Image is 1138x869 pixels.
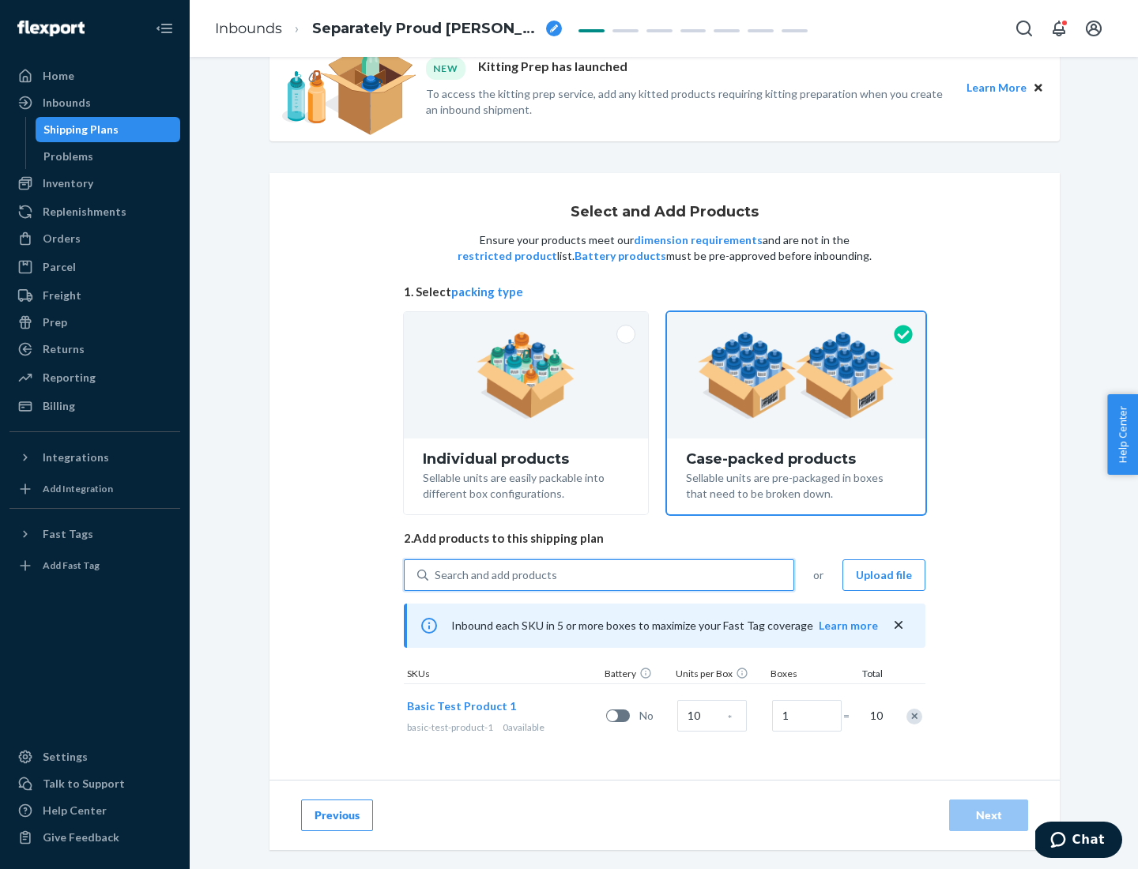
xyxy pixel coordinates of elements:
p: Ensure your products meet our and are not in the list. must be pre-approved before inbounding. [456,232,873,264]
button: dimension requirements [634,232,763,248]
div: Individual products [423,451,629,467]
div: NEW [426,58,465,79]
span: 2. Add products to this shipping plan [404,530,925,547]
span: 0 available [503,721,545,733]
div: Fast Tags [43,526,93,542]
div: Help Center [43,803,107,818]
div: Battery [601,667,673,683]
div: Add Fast Tag [43,559,100,572]
div: Search and add products [435,567,557,583]
a: Shipping Plans [36,117,181,142]
span: basic-test-product-1 [407,721,493,733]
a: Replenishments [9,199,180,224]
button: Close [1030,79,1047,96]
div: Home [43,68,74,84]
button: Open notifications [1043,13,1075,44]
a: Parcel [9,254,180,280]
button: Open Search Box [1008,13,1040,44]
a: Orders [9,226,180,251]
div: Shipping Plans [43,122,119,137]
a: Reporting [9,365,180,390]
a: Home [9,63,180,88]
div: Billing [43,398,75,414]
div: Give Feedback [43,829,119,845]
p: To access the kitting prep service, add any kitted products requiring kitting preparation when yo... [426,86,952,118]
span: or [813,567,823,583]
a: Freight [9,283,180,308]
a: Inbounds [9,90,180,115]
button: Help Center [1107,394,1138,475]
input: Case Quantity [677,700,747,732]
div: Boxes [767,667,846,683]
div: Freight [43,288,81,303]
a: Billing [9,393,180,419]
div: Add Integration [43,482,113,495]
div: Inbounds [43,95,91,111]
a: Add Integration [9,476,180,502]
div: Total [846,667,886,683]
a: Prep [9,310,180,335]
ol: breadcrumbs [202,6,575,52]
button: Fast Tags [9,521,180,547]
a: Inbounds [215,20,282,37]
img: Flexport logo [17,21,85,36]
a: Settings [9,744,180,769]
a: Help Center [9,798,180,823]
button: Integrations [9,445,180,470]
a: Inventory [9,171,180,196]
div: Returns [43,341,85,357]
button: close [891,617,906,634]
div: SKUs [404,667,601,683]
button: Next [949,799,1028,831]
button: packing type [451,284,523,300]
a: Returns [9,337,180,362]
button: Talk to Support [9,771,180,796]
p: Kitting Prep has launched [478,58,627,79]
button: Close Navigation [149,13,180,44]
span: No [639,708,671,724]
button: Battery products [575,248,666,264]
button: Learn more [819,618,878,634]
div: Orders [43,231,81,246]
div: Inbound each SKU in 5 or more boxes to maximize your Fast Tag coverage [404,604,925,648]
img: case-pack.59cecea509d18c883b923b81aeac6d0b.png [698,332,895,419]
span: Basic Test Product 1 [407,699,516,713]
div: Integrations [43,450,109,465]
div: Problems [43,149,93,164]
div: Remove Item [906,709,922,724]
div: Prep [43,314,67,330]
div: Units per Box [673,667,767,683]
div: Settings [43,749,88,765]
span: 10 [867,708,883,724]
button: Learn More [967,79,1027,96]
a: Add Fast Tag [9,553,180,578]
button: Basic Test Product 1 [407,698,516,714]
h1: Select and Add Products [571,205,759,220]
button: restricted product [458,248,557,264]
input: Number of boxes [772,700,842,732]
div: Reporting [43,370,96,386]
span: 1. Select [404,284,925,300]
button: Upload file [842,559,925,591]
button: Open account menu [1078,13,1110,44]
a: Problems [36,144,181,169]
div: Replenishments [43,204,126,220]
div: Inventory [43,175,93,191]
div: Sellable units are pre-packaged in boxes that need to be broken down. [686,467,906,502]
button: Previous [301,799,373,831]
button: Give Feedback [9,825,180,850]
div: Next [963,807,1015,823]
span: Separately Proud Woodcock [312,19,540,39]
iframe: Opens a widget where you can chat to one of our agents [1035,822,1122,861]
img: individual-pack.facf35554cb0f1810c75b2bd6df2d64e.png [477,332,575,419]
span: = [843,708,859,724]
div: Talk to Support [43,776,125,792]
div: Case-packed products [686,451,906,467]
div: Sellable units are easily packable into different box configurations. [423,467,629,502]
div: Parcel [43,259,76,275]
